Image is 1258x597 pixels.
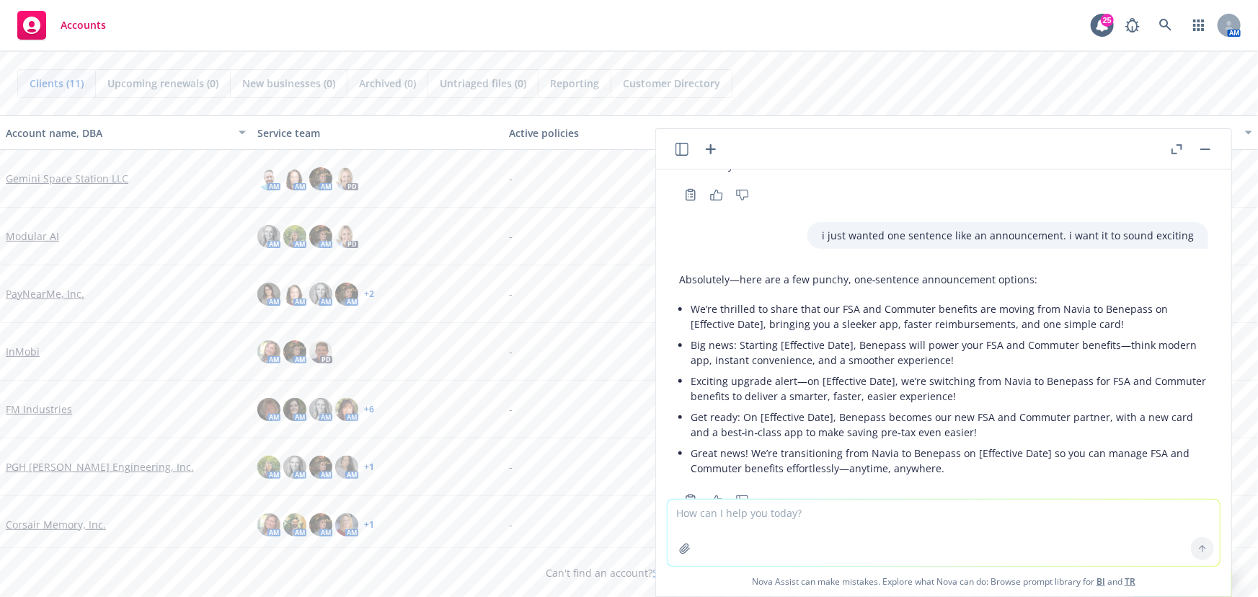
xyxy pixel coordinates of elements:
[546,565,712,580] span: Can't find an account?
[309,225,332,248] img: photo
[252,115,503,150] button: Service team
[309,456,332,479] img: photo
[6,125,230,141] div: Account name, DBA
[283,225,306,248] img: photo
[309,398,332,421] img: photo
[335,225,358,248] img: photo
[731,185,754,205] button: Thumbs down
[509,402,513,417] span: -
[283,340,306,363] img: photo
[1097,575,1105,588] a: BI
[6,402,72,417] a: FM Industries
[283,398,306,421] img: photo
[6,459,194,474] a: PGH [PERSON_NAME] Engineering, Inc.
[761,125,985,141] div: Total premiums
[509,171,513,186] span: -
[364,463,374,472] a: + 1
[30,76,84,91] span: Clients (11)
[1012,125,1236,141] div: Closest renewal date
[283,283,306,306] img: photo
[1118,11,1147,40] a: Report a Bug
[359,76,416,91] span: Archived (0)
[257,513,280,536] img: photo
[6,344,40,359] a: InMobi
[691,407,1208,443] li: Get ready: On [Effective Date], Benepass becomes our new FSA and Commuter partner, with a new car...
[61,19,106,31] span: Accounts
[509,517,513,532] span: -
[257,225,280,248] img: photo
[691,443,1208,479] li: Great news! We’re transitioning from Navia to Benepass on [Effective Date] so you can manage FSA ...
[691,298,1208,335] li: We’re thrilled to share that our FSA and Commuter benefits are moving from Navia to Benepass on [...
[691,335,1208,371] li: Big news: Starting [Effective Date], Benepass will power your FSA and Commuter benefits—think mod...
[283,167,306,190] img: photo
[679,272,1208,287] p: Absolutely—here are a few punchy, one‑sentence announcement options:
[309,167,332,190] img: photo
[509,286,513,301] span: -
[509,459,513,474] span: -
[335,398,358,421] img: photo
[731,490,754,510] button: Thumbs down
[6,171,128,186] a: Gemini Space Station LLC
[755,115,1006,150] button: Total premiums
[684,494,697,507] svg: Copy to clipboard
[242,76,335,91] span: New businesses (0)
[335,513,358,536] img: photo
[364,290,374,298] a: + 2
[283,513,306,536] img: photo
[6,229,59,244] a: Modular AI
[335,167,358,190] img: photo
[257,456,280,479] img: photo
[653,566,712,580] a: Search for it
[662,567,1226,596] span: Nova Assist can make mistakes. Explore what Nova can do: Browse prompt library for and
[503,115,755,150] button: Active policies
[309,513,332,536] img: photo
[1006,115,1258,150] button: Closest renewal date
[335,283,358,306] img: photo
[257,283,280,306] img: photo
[509,125,749,141] div: Active policies
[257,167,280,190] img: photo
[12,5,112,45] a: Accounts
[364,405,374,414] a: + 6
[1184,11,1213,40] a: Switch app
[257,340,280,363] img: photo
[1151,11,1180,40] a: Search
[364,521,374,529] a: + 1
[684,188,697,201] svg: Copy to clipboard
[283,456,306,479] img: photo
[257,125,497,141] div: Service team
[1101,14,1114,27] div: 25
[509,229,513,244] span: -
[550,76,599,91] span: Reporting
[257,398,280,421] img: photo
[440,76,526,91] span: Untriaged files (0)
[6,286,84,301] a: PayNearMe, Inc.
[309,283,332,306] img: photo
[107,76,218,91] span: Upcoming renewals (0)
[1125,575,1135,588] a: TR
[509,344,513,359] span: -
[335,456,358,479] img: photo
[691,371,1208,407] li: Exciting upgrade alert—on [Effective Date], we’re switching from Navia to Benepass for FSA and Co...
[6,517,106,532] a: Corsair Memory, Inc.
[822,228,1194,243] p: i just wanted one sentence like an announcement. i want it to sound exciting
[309,340,332,363] img: photo
[623,76,720,91] span: Customer Directory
